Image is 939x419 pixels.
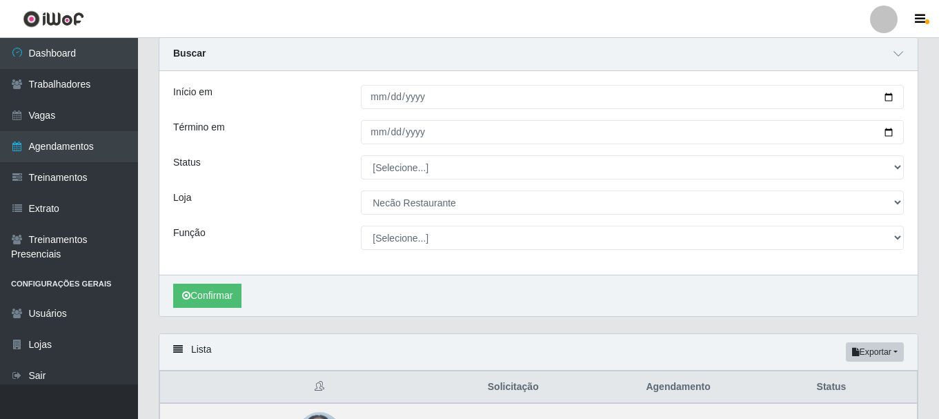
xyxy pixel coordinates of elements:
[173,284,241,308] button: Confirmar
[173,48,206,59] strong: Buscar
[846,342,904,362] button: Exportar
[809,371,918,404] th: Status
[637,371,808,404] th: Agendamento
[173,85,212,99] label: Início em
[159,334,918,371] div: Lista
[173,155,201,170] label: Status
[480,371,638,404] th: Solicitação
[173,226,206,240] label: Função
[173,120,225,135] label: Término em
[361,120,904,144] input: 00/00/0000
[173,191,191,205] label: Loja
[23,10,84,28] img: CoreUI Logo
[361,85,904,109] input: 00/00/0000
